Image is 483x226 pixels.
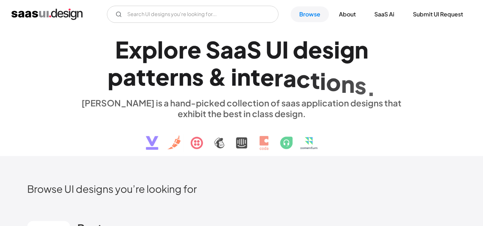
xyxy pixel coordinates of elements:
[247,36,261,63] div: S
[231,63,237,90] div: i
[322,36,334,63] div: s
[334,36,340,63] div: i
[108,63,123,90] div: p
[296,65,310,92] div: c
[404,6,472,22] a: Submit UI Request
[330,6,364,22] a: About
[146,63,156,90] div: t
[136,63,146,90] div: t
[355,72,366,99] div: s
[237,63,251,90] div: n
[27,182,456,195] h2: Browse UI designs you’re looking for
[206,36,220,63] div: S
[142,36,157,63] div: p
[266,36,282,63] div: U
[283,64,296,92] div: a
[133,119,350,156] img: text, icon, saas logo
[320,67,326,95] div: i
[169,63,178,90] div: r
[192,63,204,90] div: s
[129,36,142,63] div: x
[156,63,169,90] div: e
[308,36,322,63] div: e
[326,69,341,96] div: o
[340,36,355,63] div: g
[366,6,403,22] a: SaaS Ai
[157,36,163,63] div: l
[293,36,308,63] div: d
[208,63,227,90] div: &
[11,9,83,20] a: home
[233,36,247,63] div: a
[77,36,406,91] h1: Explore SaaS UI design patterns & interactions.
[220,36,233,63] div: a
[187,36,201,63] div: e
[115,36,129,63] div: E
[355,36,368,63] div: n
[260,63,274,91] div: e
[274,64,283,91] div: r
[107,6,279,23] form: Email Form
[366,74,376,101] div: .
[163,36,178,63] div: o
[341,70,355,97] div: n
[251,63,260,91] div: t
[291,6,329,22] a: Browse
[178,63,192,90] div: n
[107,6,279,23] input: Search UI designs you're looking for...
[282,36,289,63] div: I
[123,63,136,90] div: a
[77,97,406,119] div: [PERSON_NAME] is a hand-picked collection of saas application designs that exhibit the best in cl...
[178,36,187,63] div: r
[310,66,320,94] div: t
